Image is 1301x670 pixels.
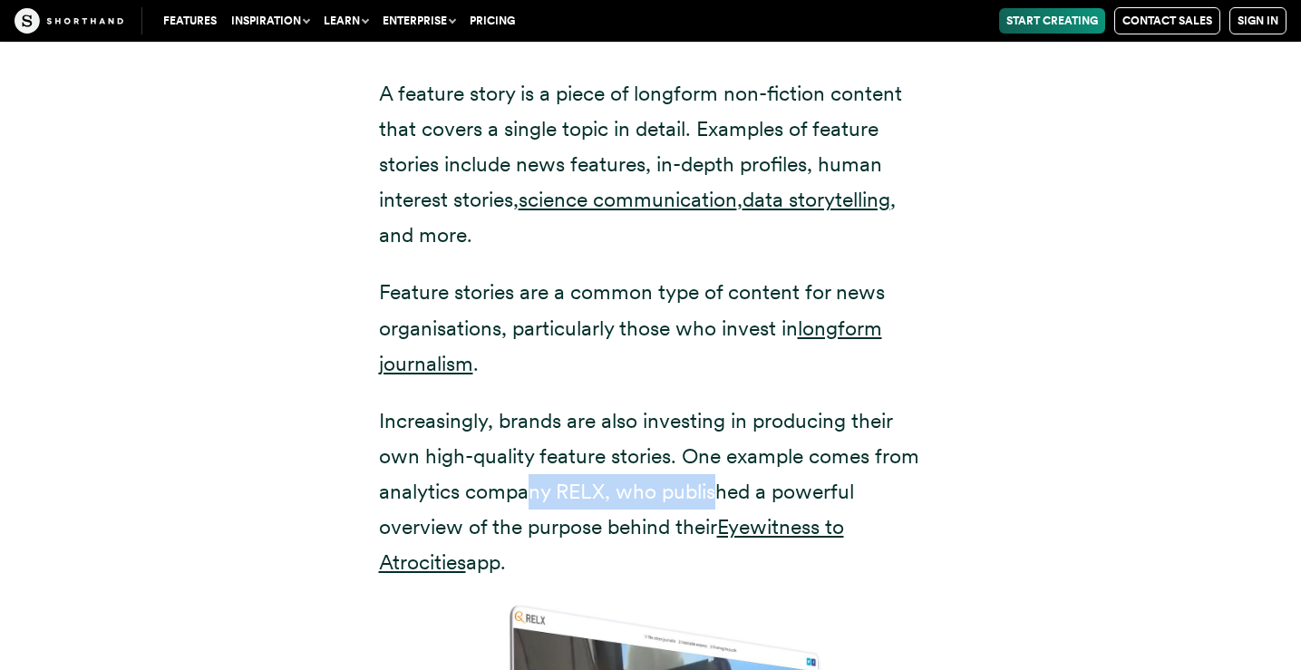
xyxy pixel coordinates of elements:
[224,8,316,34] button: Inspiration
[379,76,923,253] p: A feature story is a piece of longform non-fiction content that covers a single topic in detail. ...
[156,8,224,34] a: Features
[379,275,923,381] p: Feature stories are a common type of content for news organisations, particularly those who inves...
[316,8,375,34] button: Learn
[1229,7,1286,34] a: Sign in
[462,8,522,34] a: Pricing
[379,514,844,575] a: Eyewitness to Atrocities
[379,316,882,376] a: longform journalism
[519,187,737,212] a: science communication
[15,8,123,34] img: The Craft
[743,187,890,212] a: data storytelling
[999,8,1105,34] a: Start Creating
[375,8,462,34] button: Enterprise
[1114,7,1220,34] a: Contact Sales
[379,403,923,580] p: Increasingly, brands are also investing in producing their own high-quality feature stories. One ...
